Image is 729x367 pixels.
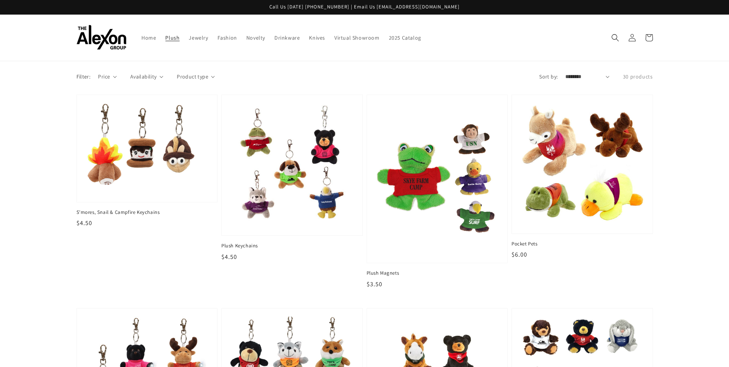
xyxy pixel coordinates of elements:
[98,73,117,81] summary: Price
[242,30,270,46] a: Novelty
[218,34,237,41] span: Fashion
[367,95,508,289] a: Plush Magnets Plush Magnets $3.50
[367,280,382,288] span: $3.50
[141,34,156,41] span: Home
[511,250,527,259] span: $6.00
[367,270,508,277] span: Plush Magnets
[511,95,653,259] a: Pocket Pets Pocket Pets $6.00
[221,95,363,262] a: Plush Keychains Plush Keychains $4.50
[334,34,380,41] span: Virtual Showroom
[130,73,157,81] span: Availability
[177,73,215,81] summary: Product type
[221,242,363,249] span: Plush Keychains
[213,30,242,46] a: Fashion
[384,30,426,46] a: 2025 Catalog
[304,30,330,46] a: Knives
[607,29,624,46] summary: Search
[76,219,92,227] span: $4.50
[184,30,213,46] a: Jewelry
[76,25,126,50] img: The Alexon Group
[85,103,210,194] img: S'mores, Snail & Campfire Keychains
[375,103,500,255] img: Plush Magnets
[189,34,208,41] span: Jewelry
[229,103,355,228] img: Plush Keychains
[98,73,110,81] span: Price
[330,30,384,46] a: Virtual Showroom
[389,34,421,41] span: 2025 Catalog
[161,30,184,46] a: Plush
[623,73,653,81] p: 30 products
[309,34,325,41] span: Knives
[274,34,300,41] span: Drinkware
[165,34,179,41] span: Plush
[137,30,161,46] a: Home
[246,34,265,41] span: Novelty
[221,253,237,261] span: $4.50
[130,73,163,81] summary: Availability
[76,95,218,228] a: S'mores, Snail & Campfire Keychains S'mores, Snail & Campfire Keychains $4.50
[520,103,645,226] img: Pocket Pets
[177,73,208,81] span: Product type
[76,209,218,216] span: S'mores, Snail & Campfire Keychains
[270,30,304,46] a: Drinkware
[76,73,91,81] p: Filter:
[539,73,558,81] label: Sort by:
[511,240,653,247] span: Pocket Pets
